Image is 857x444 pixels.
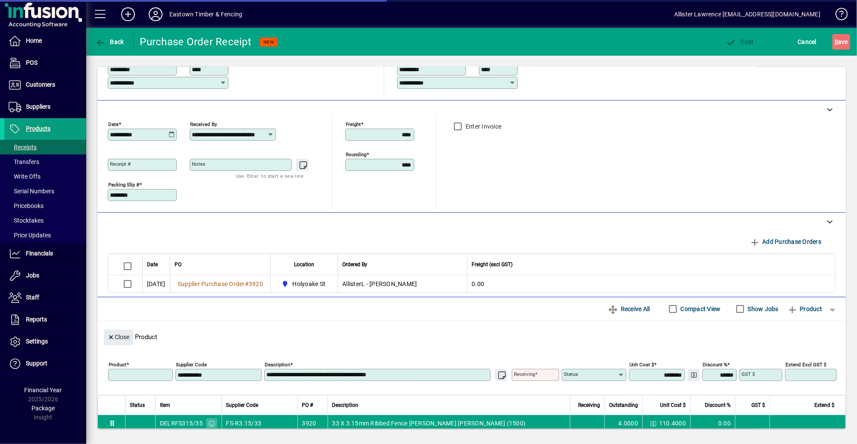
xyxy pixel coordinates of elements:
[147,260,166,269] div: Date
[342,260,367,269] span: Ordered By
[690,415,735,432] td: 0.00
[26,294,39,301] span: Staff
[796,34,819,50] button: Cancel
[142,6,169,22] button: Profile
[175,260,181,269] span: PO
[26,250,53,257] span: Financials
[9,173,41,180] span: Write Offs
[4,287,86,309] a: Staff
[332,400,359,410] span: Description
[95,38,124,45] span: Back
[107,330,130,344] span: Close
[176,361,207,367] mat-label: Supplier Code
[464,122,501,131] label: Enter Invoice
[265,361,290,367] mat-label: Description
[102,333,135,340] app-page-header-button: Close
[741,371,755,377] mat-label: GST $
[578,400,600,410] span: Receiving
[674,7,820,21] div: Allister Lawrence [EMAIL_ADDRESS][DOMAIN_NAME]
[160,419,203,428] div: DELRFS315/35
[9,188,54,195] span: Serial Numbers
[346,151,366,157] mat-label: Rounding
[338,275,467,293] td: AllisterL - [PERSON_NAME]
[9,144,37,151] span: Receipts
[26,316,47,323] span: Reports
[86,34,134,50] app-page-header-button: Back
[26,81,55,88] span: Customers
[346,121,361,127] mat-label: Freight
[9,232,51,239] span: Price Updates
[114,6,142,22] button: Add
[31,405,55,412] span: Package
[564,371,578,377] mat-label: Status
[342,260,463,269] div: Ordered By
[4,331,86,353] a: Settings
[746,305,779,313] label: Show Jobs
[328,415,570,432] td: 33 X 3.15mm Ribbed Fence [PERSON_NAME] [PERSON_NAME] (1500)
[4,184,86,198] a: Serial Numbers
[726,38,754,45] span: ost
[4,52,86,74] a: POS
[104,330,133,345] button: Close
[175,279,266,289] a: Supplier Purchase Order#3920
[785,361,826,367] mat-label: Extend excl GST $
[832,34,850,50] button: Save
[741,38,745,45] span: P
[798,35,817,49] span: Cancel
[472,260,513,269] span: Freight (excl GST)
[192,161,205,167] mat-label: Notes
[746,234,825,249] button: Add Purchase Orders
[647,417,659,429] button: Change Price Levels
[142,275,170,293] td: [DATE]
[226,400,259,410] span: Supplier Code
[4,169,86,184] a: Write Offs
[175,260,266,269] div: PO
[4,213,86,228] a: Stocktakes
[4,198,86,213] a: Pricebooks
[130,400,145,410] span: Status
[472,260,824,269] div: Freight (excl GST)
[9,217,44,224] span: Stocktakes
[4,154,86,169] a: Transfers
[4,140,86,154] a: Receipts
[109,361,126,367] mat-label: Product
[4,228,86,242] a: Price Updates
[4,243,86,265] a: Financials
[245,280,249,287] span: #
[294,260,314,269] span: Location
[4,353,86,375] a: Support
[4,309,86,331] a: Reports
[629,361,654,367] mat-label: Unit Cost $
[4,74,86,96] a: Customers
[4,30,86,52] a: Home
[9,202,44,209] span: Pricebooks
[751,400,765,410] span: GST $
[93,34,126,50] button: Back
[97,321,846,347] div: Product
[609,400,638,410] span: Outstanding
[703,361,727,367] mat-label: Discount %
[26,37,42,44] span: Home
[514,371,535,377] mat-label: Receiving
[4,96,86,118] a: Suppliers
[190,121,217,127] mat-label: Received by
[26,103,50,110] span: Suppliers
[108,121,119,127] mat-label: Date
[608,302,650,316] span: Receive All
[249,280,263,287] span: 3920
[297,415,328,432] td: 3920
[4,265,86,287] a: Jobs
[750,235,821,249] span: Add Purchase Orders
[293,280,326,288] span: Holyoake St
[660,400,686,410] span: Unit Cost $
[108,181,139,187] mat-label: Packing Slip #
[705,400,731,410] span: Discount %
[302,400,313,410] span: PO #
[659,419,686,428] span: 110.4000
[279,279,329,289] span: Holyoake St
[147,260,158,269] span: Date
[467,275,835,293] td: 0.00
[178,280,245,287] span: Supplier Purchase Order
[26,360,47,367] span: Support
[25,387,62,394] span: Financial Year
